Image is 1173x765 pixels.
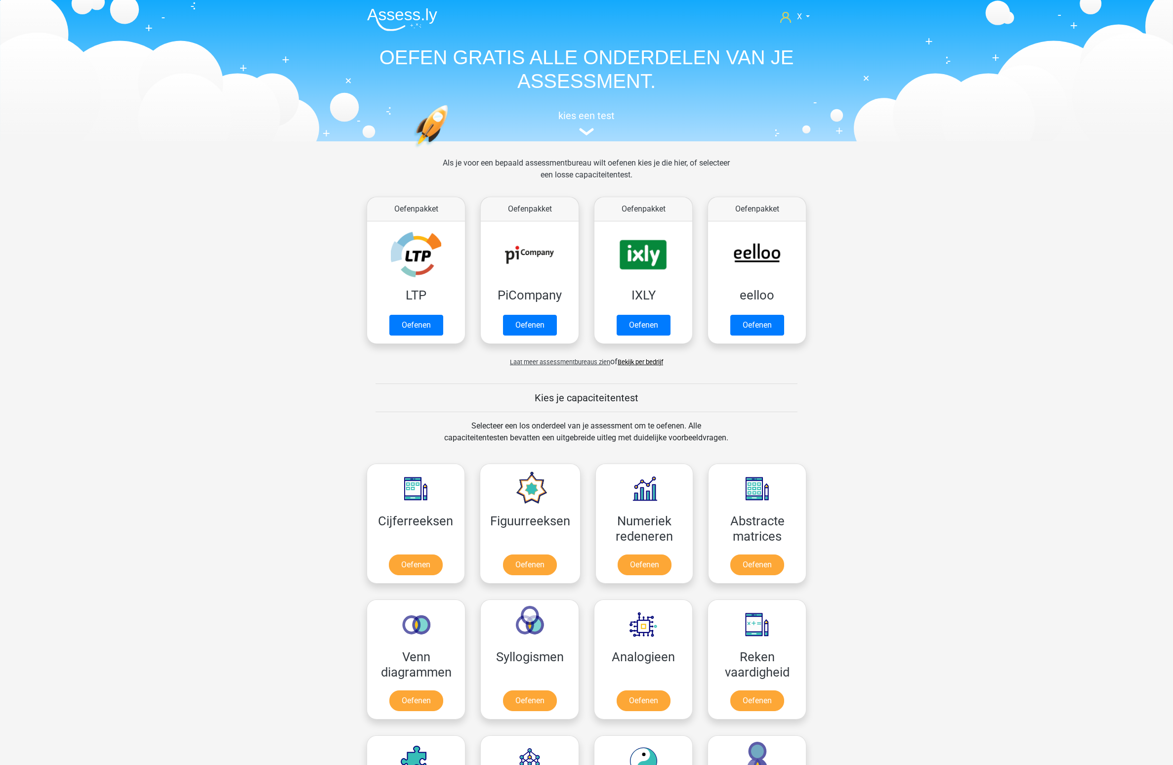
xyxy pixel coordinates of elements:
a: Oefenen [503,315,557,336]
a: Oefenen [617,690,670,711]
a: Oefenen [730,315,784,336]
span: Laat meer assessmentbureaus zien [510,358,610,366]
h5: Kies je capaciteitentest [376,392,797,404]
a: Oefenen [617,315,670,336]
div: Als je voor een bepaald assessmentbureau wilt oefenen kies je die hier, of selecteer een losse ca... [435,157,738,193]
a: Oefenen [503,690,557,711]
a: kies een test [359,110,814,136]
div: of [359,348,814,368]
h1: OEFEN GRATIS ALLE ONDERDELEN VAN JE ASSESSMENT. [359,45,814,93]
a: Oefenen [730,690,784,711]
a: Oefenen [389,315,443,336]
h5: kies een test [359,110,814,122]
img: Assessly [367,8,437,31]
a: Oefenen [618,554,671,575]
div: Selecteer een los onderdeel van je assessment om te oefenen. Alle capaciteitentesten bevatten een... [435,420,738,456]
a: Oefenen [389,554,443,575]
a: Oefenen [389,690,443,711]
span: X [797,12,802,21]
a: Bekijk per bedrijf [618,358,663,366]
a: Oefenen [503,554,557,575]
a: X [776,11,814,23]
img: oefenen [414,105,486,194]
img: assessment [579,128,594,135]
a: Oefenen [730,554,784,575]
